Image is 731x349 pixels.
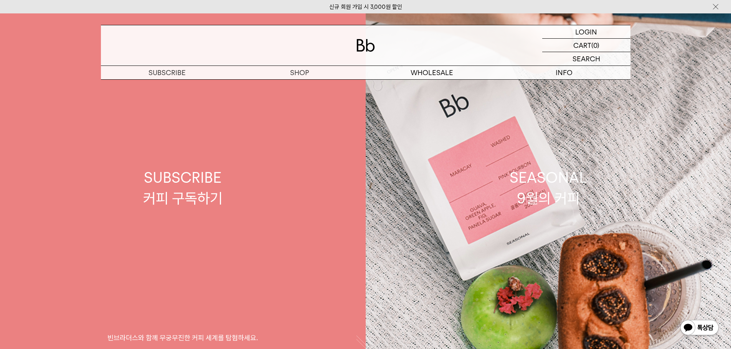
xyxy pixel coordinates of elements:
p: CART [573,39,591,52]
p: LOGIN [575,25,597,38]
img: 로고 [356,39,375,52]
a: LOGIN [542,25,630,39]
p: SEARCH [573,52,600,66]
a: SHOP [233,66,366,79]
p: (0) [591,39,599,52]
div: SEASONAL 9월의 커피 [510,167,587,208]
p: INFO [498,66,630,79]
img: 카카오톡 채널 1:1 채팅 버튼 [680,319,719,338]
a: SUBSCRIBE [101,66,233,79]
a: 신규 회원 가입 시 3,000원 할인 [329,3,402,10]
p: WHOLESALE [366,66,498,79]
a: CART (0) [542,39,630,52]
div: SUBSCRIBE 커피 구독하기 [143,167,223,208]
